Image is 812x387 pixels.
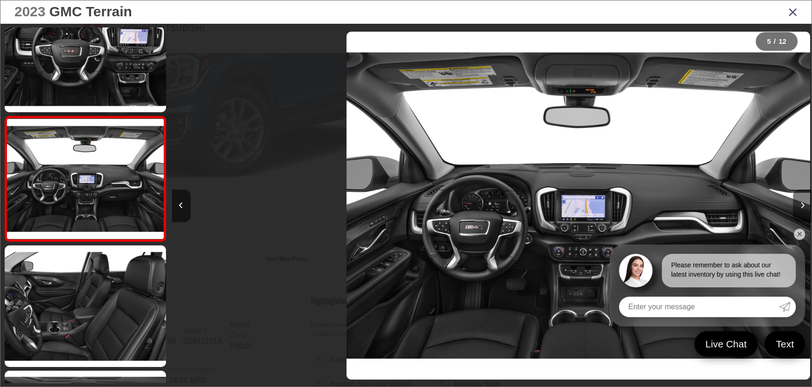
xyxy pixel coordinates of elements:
[619,254,652,287] img: Agent profile photo
[662,254,796,287] div: Please remember to ask about our latest inventory by using this live chat!
[619,297,779,317] input: Enter your message
[771,338,799,350] span: Text
[793,190,812,222] button: Next image
[14,4,46,19] span: 2023
[701,338,752,350] span: Live Chat
[773,38,777,45] span: /
[779,37,786,45] span: 12
[767,37,771,45] span: 5
[172,190,191,222] button: Previous image
[694,331,758,357] a: Live Chat
[779,297,796,317] a: Submit
[346,32,810,380] img: 2023 GMC Terrain Denali
[6,119,166,239] img: 2023 GMC Terrain Denali
[49,4,132,19] span: GMC Terrain
[788,6,798,18] i: Close gallery
[765,331,805,357] a: Text
[3,244,168,368] img: 2023 GMC Terrain Denali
